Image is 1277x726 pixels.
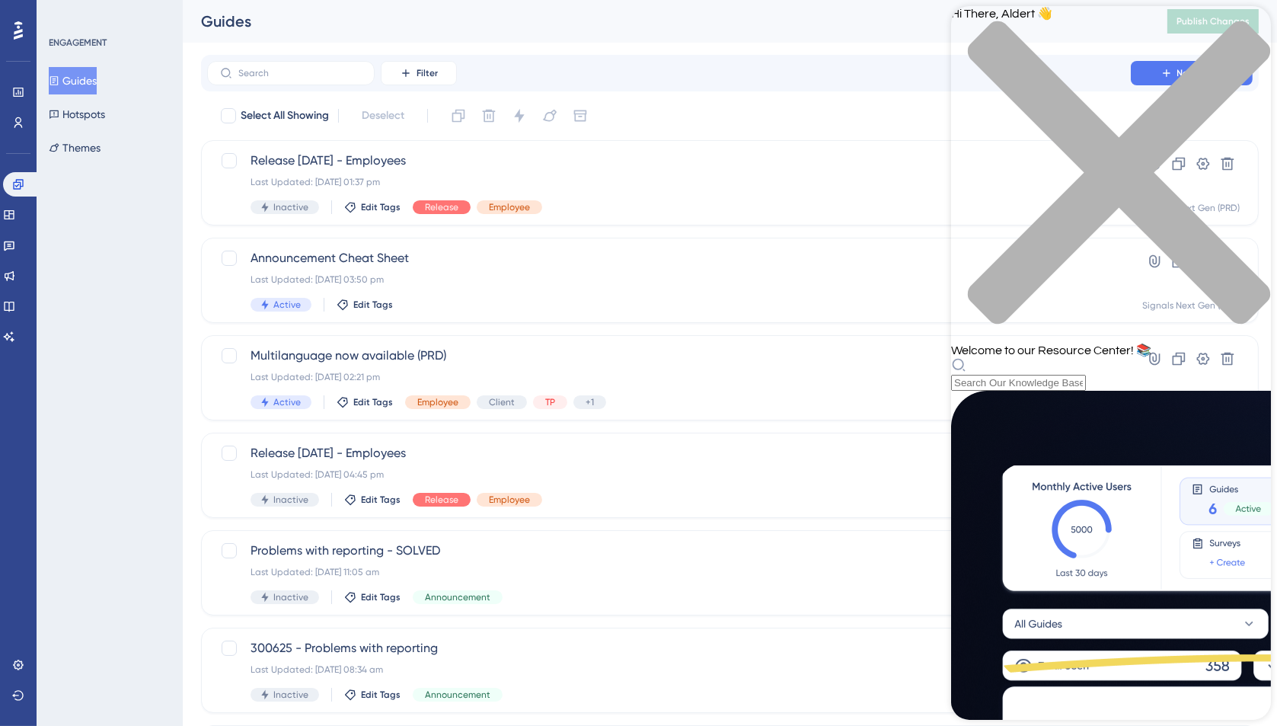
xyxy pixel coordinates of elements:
span: Inactive [273,591,308,603]
button: Filter [381,61,457,85]
button: Edit Tags [337,396,393,408]
span: Release [DATE] - Employees [251,444,1087,462]
span: Announcement Cheat Sheet [251,249,1087,267]
button: Themes [49,134,101,162]
span: Employee [489,201,530,213]
span: Edit Tags [353,299,393,311]
button: Guides [49,67,97,94]
button: Hotspots [49,101,105,128]
button: Deselect [348,102,418,130]
span: Inactive [273,201,308,213]
span: Announcement [425,591,490,603]
div: Last Updated: [DATE] 03:50 pm [251,273,1087,286]
span: Announcement [425,689,490,701]
span: Deselect [362,107,404,125]
span: Edit Tags [361,591,401,603]
span: Active [273,396,301,408]
div: Last Updated: [DATE] 02:21 pm [251,371,1087,383]
span: Problems with reporting - SOLVED [251,542,1087,560]
span: Edit Tags [361,689,401,701]
button: Edit Tags [344,591,401,603]
span: Edit Tags [361,494,401,506]
div: ENGAGEMENT [49,37,107,49]
span: +1 [586,396,594,408]
span: Release [425,201,458,213]
span: Edit Tags [361,201,401,213]
input: Search [238,68,362,78]
span: Inactive [273,494,308,506]
span: Employee [489,494,530,506]
span: Filter [417,67,438,79]
div: Last Updated: [DATE] 08:34 am [251,664,1087,676]
span: Edit Tags [353,396,393,408]
span: Release [DATE] - Employees [251,152,1087,170]
button: Edit Tags [344,689,401,701]
button: Edit Tags [344,201,401,213]
div: 1 [106,8,110,20]
span: Release [425,494,458,506]
span: Select All Showing [241,107,329,125]
span: Need Help? [36,4,95,22]
span: Inactive [273,689,308,701]
span: 300625 - Problems with reporting [251,639,1087,657]
button: Edit Tags [344,494,401,506]
div: Guides [201,11,1129,32]
span: Employee [417,396,458,408]
span: Multilanguage now available (PRD) [251,347,1087,365]
button: Edit Tags [337,299,393,311]
img: launcher-image-alternative-text [5,9,32,37]
div: Last Updated: [DATE] 11:05 am [251,566,1087,578]
span: Client [489,396,515,408]
span: Active [273,299,301,311]
div: Last Updated: [DATE] 04:45 pm [251,469,1087,481]
span: TP [545,396,555,408]
div: Last Updated: [DATE] 01:37 pm [251,176,1087,188]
